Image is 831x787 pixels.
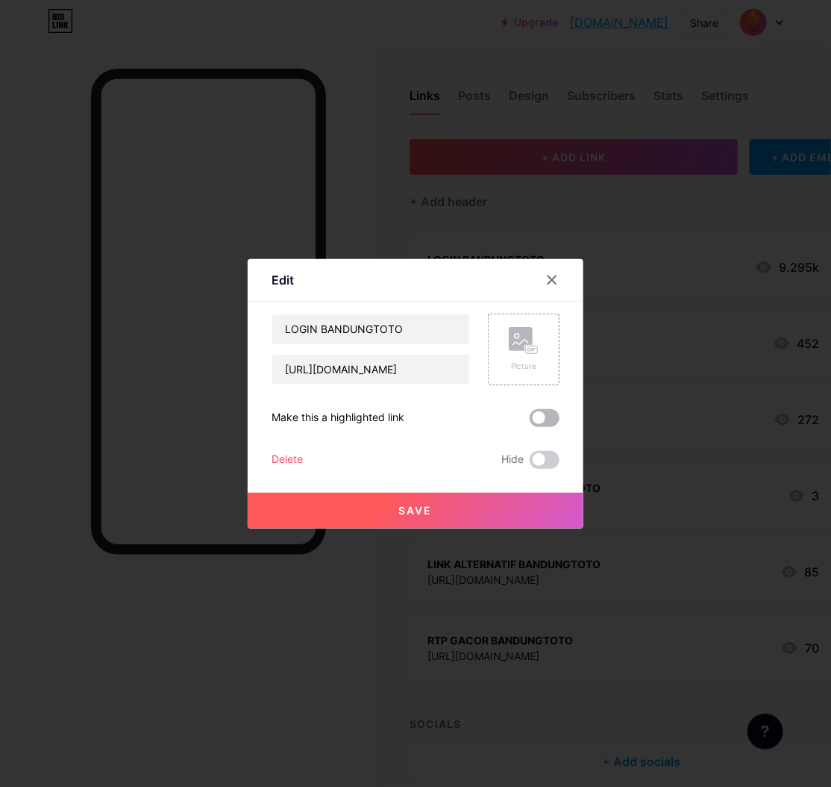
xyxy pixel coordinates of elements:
span: Save [399,504,433,517]
input: URL [272,355,469,385]
span: Hide [501,451,524,469]
div: Make this a highlighted link [272,409,404,427]
div: Picture [509,361,539,372]
div: Edit [272,271,294,289]
input: Title [272,314,469,344]
button: Save [248,493,583,529]
div: Delete [272,451,303,469]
